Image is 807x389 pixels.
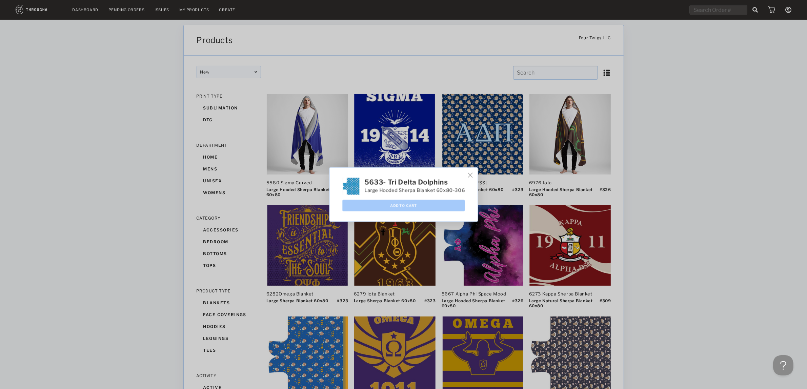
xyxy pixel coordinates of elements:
[467,173,472,178] img: icon_button_x_thin.7ff7c24d.svg
[342,200,465,211] button: Add To Cart
[773,355,793,375] iframe: Help Scout Beacon - Open
[342,178,359,195] img: b117dcea-06f9-46ce-a887-90e6c2f5345e-thumb.JPG
[364,186,465,194] span: Large Hooded Sherpa Blanket 60x80 - 306
[364,178,465,186] span: 5633- Tri Delta Dolphins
